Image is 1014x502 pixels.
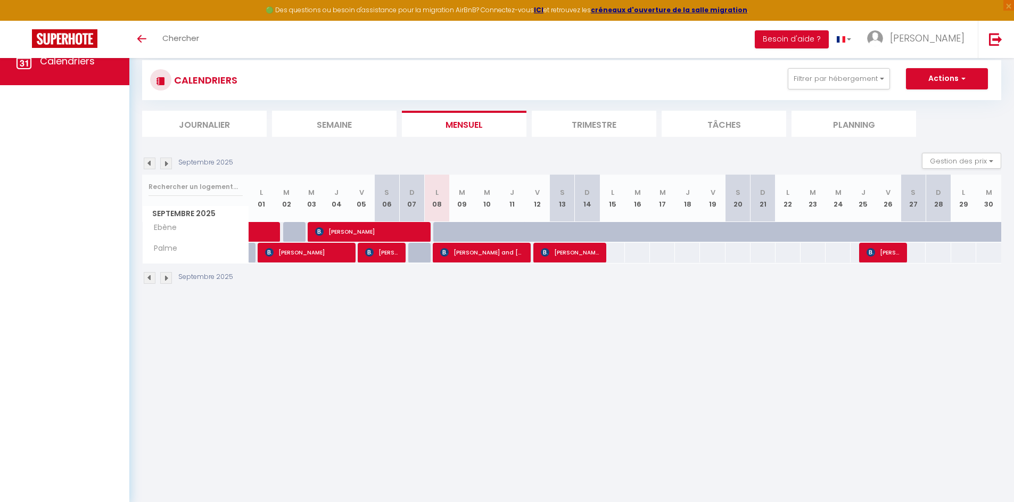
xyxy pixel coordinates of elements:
[178,158,233,168] p: Septembre 2025
[409,187,415,197] abbr: D
[365,242,399,262] span: [PERSON_NAME]
[260,187,263,197] abbr: L
[906,68,988,89] button: Actions
[801,175,826,222] th: 23
[755,30,829,48] button: Besoin d'aide ?
[274,175,299,222] th: 02
[951,175,976,222] th: 29
[826,175,851,222] th: 24
[374,175,399,222] th: 06
[591,5,747,14] a: créneaux d'ouverture de la salle migration
[788,68,890,89] button: Filtrer par hébergement
[922,153,1001,169] button: Gestion des prix
[535,187,540,197] abbr: V
[541,242,599,262] span: [PERSON_NAME]
[886,187,891,197] abbr: V
[308,187,315,197] abbr: M
[776,175,801,222] th: 22
[40,54,95,68] span: Calendriers
[459,187,465,197] abbr: M
[402,111,526,137] li: Mensuel
[449,175,474,222] th: 09
[700,175,725,222] th: 19
[532,111,656,137] li: Trimestre
[810,187,816,197] abbr: M
[600,175,625,222] th: 15
[584,187,590,197] abbr: D
[751,175,776,222] th: 21
[851,175,876,222] th: 25
[424,175,449,222] th: 08
[142,111,267,137] li: Journalier
[399,175,424,222] th: 07
[976,175,1001,222] th: 30
[32,29,97,48] img: Super Booking
[171,68,237,92] h3: CALENDRIERS
[440,242,524,262] span: [PERSON_NAME] and [PERSON_NAME]
[384,187,389,197] abbr: S
[510,187,514,197] abbr: J
[265,242,349,262] span: [PERSON_NAME]
[525,175,550,222] th: 12
[178,272,233,282] p: Septembre 2025
[144,222,184,234] span: Ebène
[786,187,789,197] abbr: L
[835,187,842,197] abbr: M
[867,30,883,46] img: ...
[686,187,690,197] abbr: J
[149,177,243,196] input: Rechercher un logement...
[474,175,499,222] th: 10
[989,32,1002,46] img: logout
[625,175,650,222] th: 16
[162,32,199,44] span: Chercher
[560,187,565,197] abbr: S
[359,187,364,197] abbr: V
[911,187,916,197] abbr: S
[890,31,964,45] span: [PERSON_NAME]
[534,5,543,14] a: ICI
[936,187,941,197] abbr: D
[760,187,765,197] abbr: D
[575,175,600,222] th: 14
[143,206,249,221] span: Septembre 2025
[675,175,700,222] th: 18
[611,187,614,197] abbr: L
[283,187,290,197] abbr: M
[861,187,865,197] abbr: J
[650,175,675,222] th: 17
[249,175,274,222] th: 01
[867,242,900,262] span: [PERSON_NAME]
[484,187,490,197] abbr: M
[144,243,184,254] span: Palme
[711,187,715,197] abbr: V
[272,111,397,137] li: Semaine
[926,175,951,222] th: 28
[901,175,926,222] th: 27
[859,21,978,58] a: ... [PERSON_NAME]
[986,187,992,197] abbr: M
[792,111,916,137] li: Planning
[659,187,666,197] abbr: M
[334,187,339,197] abbr: J
[962,187,965,197] abbr: L
[299,175,324,222] th: 03
[324,175,349,222] th: 04
[154,21,207,58] a: Chercher
[435,187,439,197] abbr: L
[349,175,374,222] th: 05
[550,175,575,222] th: 13
[876,175,901,222] th: 26
[634,187,641,197] abbr: M
[726,175,751,222] th: 20
[500,175,525,222] th: 11
[736,187,740,197] abbr: S
[315,221,424,242] span: [PERSON_NAME]
[662,111,786,137] li: Tâches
